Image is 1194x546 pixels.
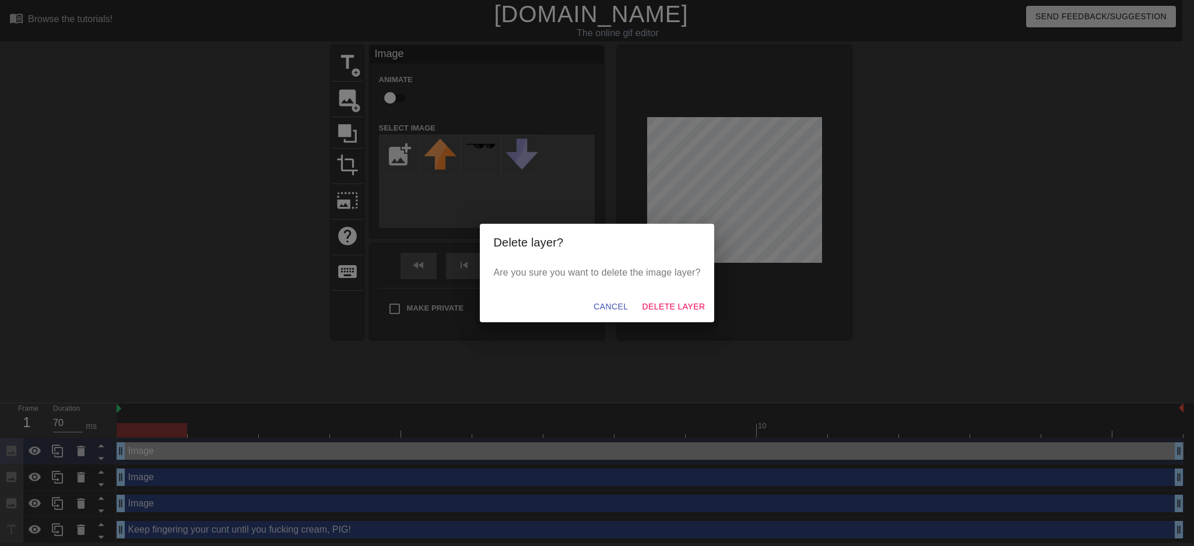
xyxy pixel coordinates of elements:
button: Delete Layer [637,296,710,318]
h2: Delete layer? [494,233,701,252]
span: Cancel [594,300,628,314]
button: Cancel [589,296,633,318]
span: Delete Layer [642,300,705,314]
p: Are you sure you want to delete the image layer? [494,266,701,280]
